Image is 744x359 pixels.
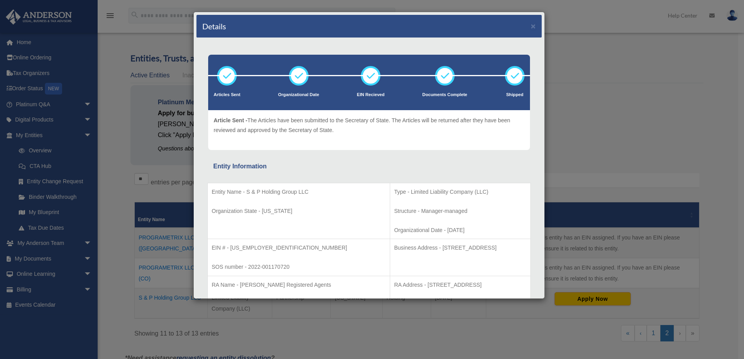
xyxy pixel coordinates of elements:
[214,117,247,123] span: Article Sent -
[202,21,226,32] h4: Details
[394,243,526,253] p: Business Address - [STREET_ADDRESS]
[213,161,525,172] div: Entity Information
[214,91,240,99] p: Articles Sent
[357,91,385,99] p: EIN Recieved
[212,206,386,216] p: Organization State - [US_STATE]
[422,91,467,99] p: Documents Complete
[212,243,386,253] p: EIN # - [US_EMPLOYER_IDENTIFICATION_NUMBER]
[394,280,526,290] p: RA Address - [STREET_ADDRESS]
[212,280,386,290] p: RA Name - [PERSON_NAME] Registered Agents
[278,91,319,99] p: Organizational Date
[214,116,525,135] p: The Articles have been submitted to the Secretary of State. The Articles will be returned after t...
[394,206,526,216] p: Structure - Manager-managed
[394,225,526,235] p: Organizational Date - [DATE]
[212,262,386,272] p: SOS number - 2022-001170720
[394,187,526,197] p: Type - Limited Liability Company (LLC)
[505,91,525,99] p: Shipped
[212,187,386,197] p: Entity Name - S & P Holding Group LLC
[531,22,536,30] button: ×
